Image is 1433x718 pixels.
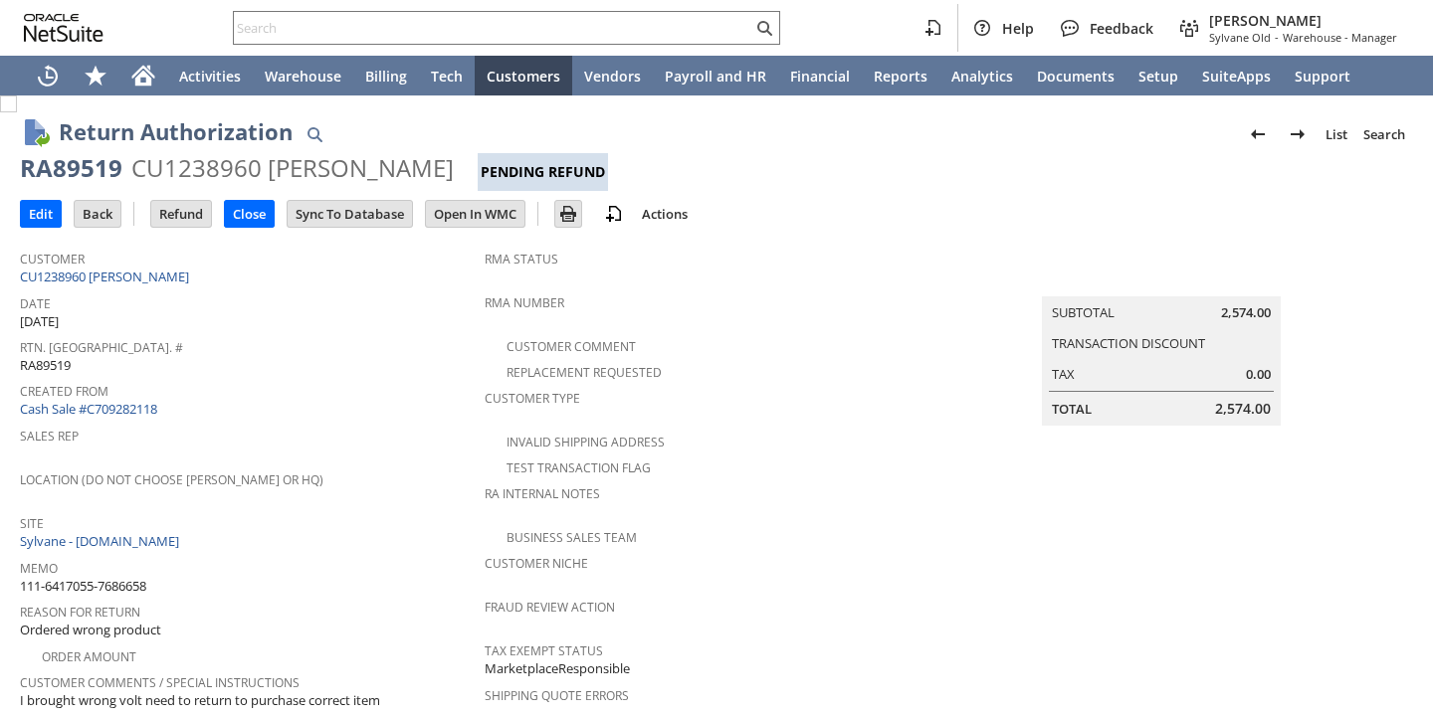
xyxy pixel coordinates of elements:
[353,56,419,95] a: Billing
[20,604,140,621] a: Reason For Return
[303,122,326,146] img: Quick Find
[20,428,79,445] a: Sales Rep
[288,201,412,227] input: Sync To Database
[20,532,184,550] a: Sylvane - [DOMAIN_NAME]
[507,459,651,476] a: Test Transaction Flag
[20,152,122,184] div: RA89519
[752,16,776,40] svg: Search
[1126,56,1190,95] a: Setup
[1318,118,1355,150] a: List
[20,268,194,285] a: CU1238960 [PERSON_NAME]
[119,56,167,95] a: Home
[20,251,85,268] a: Customer
[20,295,51,312] a: Date
[84,64,107,88] svg: Shortcuts
[1209,11,1397,30] span: [PERSON_NAME]
[20,621,161,639] span: Ordered wrong product
[1025,56,1126,95] a: Documents
[75,201,120,227] input: Back
[1052,365,1075,383] a: Tax
[1138,67,1178,86] span: Setup
[1355,118,1413,150] a: Search
[1246,122,1270,146] img: Previous
[151,201,211,227] input: Refund
[20,691,380,710] span: I brought wrong volt need to return to purchase correct item
[1209,30,1271,45] span: Sylvane Old
[485,599,615,616] a: Fraud Review Action
[20,339,183,356] a: Rtn. [GEOGRAPHIC_DATA]. #
[487,67,560,86] span: Customers
[20,312,59,331] span: [DATE]
[485,687,629,704] a: Shipping Quote Errors
[1286,122,1310,146] img: Next
[20,674,300,691] a: Customer Comments / Special Instructions
[1295,67,1350,86] span: Support
[556,202,580,226] img: Print
[24,56,72,95] a: Recent Records
[1052,400,1092,418] a: Total
[507,434,665,450] a: Invalid Shipping Address
[1037,67,1115,86] span: Documents
[21,201,61,227] input: Edit
[167,56,253,95] a: Activities
[555,201,581,227] input: Print
[179,67,241,86] span: Activities
[584,67,641,86] span: Vendors
[485,251,558,268] a: RMA Status
[778,56,862,95] a: Financial
[36,64,60,88] svg: Recent Records
[20,383,108,400] a: Created From
[24,14,103,42] svg: logo
[485,485,600,502] a: RA Internal Notes
[1215,399,1271,419] span: 2,574.00
[1052,334,1205,352] a: Transaction Discount
[1221,303,1271,322] span: 2,574.00
[507,529,637,546] a: Business Sales Team
[1283,30,1397,45] span: Warehouse - Manager
[225,201,274,227] input: Close
[478,153,608,191] div: Pending Refund
[20,400,157,418] a: Cash Sale #C709282118
[790,67,850,86] span: Financial
[20,515,44,532] a: Site
[475,56,572,95] a: Customers
[1052,303,1115,321] a: Subtotal
[1190,56,1283,95] a: SuiteApps
[507,338,636,355] a: Customer Comment
[72,56,119,95] div: Shortcuts
[507,364,662,381] a: Replacement Requested
[602,202,626,226] img: add-record.svg
[1275,30,1279,45] span: -
[1090,19,1153,38] span: Feedback
[20,577,146,596] span: 111-6417055-7686658
[485,294,564,311] a: RMA Number
[59,115,293,148] h1: Return Authorization
[485,642,603,659] a: Tax Exempt Status
[1002,19,1034,38] span: Help
[131,64,155,88] svg: Home
[265,67,341,86] span: Warehouse
[253,56,353,95] a: Warehouse
[485,659,630,678] span: MarketplaceResponsible
[572,56,653,95] a: Vendors
[862,56,939,95] a: Reports
[1042,265,1281,296] caption: Summary
[1283,56,1362,95] a: Support
[485,390,580,407] a: Customer Type
[20,356,71,375] span: RA89519
[365,67,407,86] span: Billing
[634,205,696,223] a: Actions
[234,16,752,40] input: Search
[426,201,524,227] input: Open In WMC
[419,56,475,95] a: Tech
[20,560,58,577] a: Memo
[951,67,1013,86] span: Analytics
[485,555,588,572] a: Customer Niche
[939,56,1025,95] a: Analytics
[20,471,323,488] a: Location (Do Not Choose [PERSON_NAME] or HQ)
[1202,67,1271,86] span: SuiteApps
[665,67,766,86] span: Payroll and HR
[131,152,454,184] div: CU1238960 [PERSON_NAME]
[653,56,778,95] a: Payroll and HR
[431,67,463,86] span: Tech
